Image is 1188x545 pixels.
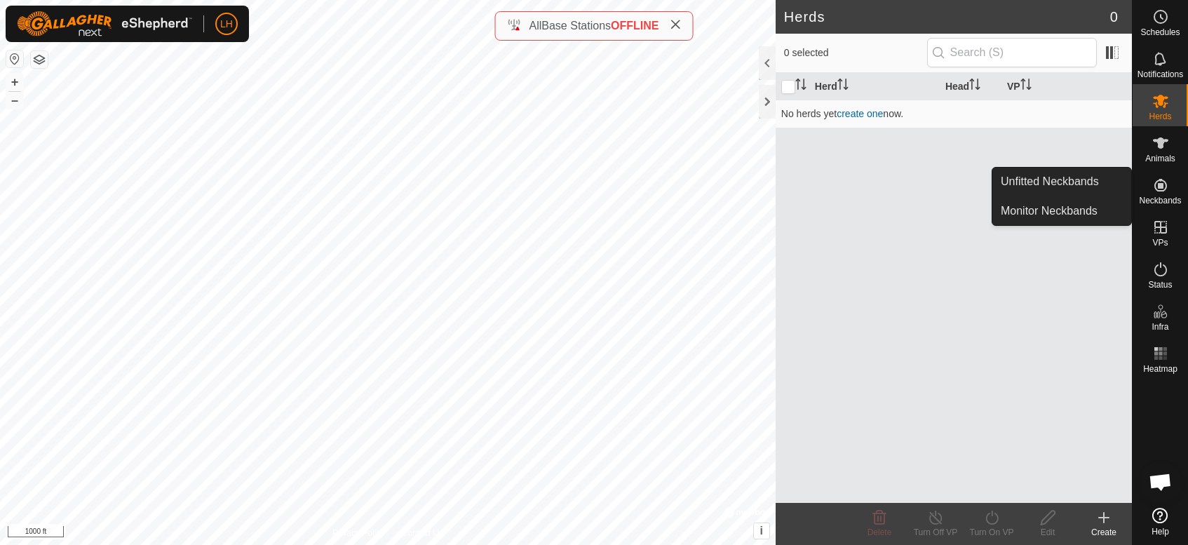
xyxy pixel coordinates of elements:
span: LH [220,17,233,32]
h2: Herds [784,8,1110,25]
button: Reset Map [6,51,23,67]
div: Turn Off VP [907,526,964,539]
div: Open chat [1140,461,1182,503]
span: Monitor Neckbands [1001,203,1098,220]
span: Status [1148,281,1172,289]
span: VPs [1152,238,1168,247]
span: Help [1152,527,1169,536]
button: i [754,523,769,539]
input: Search (S) [927,38,1097,67]
span: 0 selected [784,46,927,60]
span: All [529,20,542,32]
span: Notifications [1138,70,1183,79]
span: OFFLINE [611,20,659,32]
td: No herds yet now. [776,100,1132,128]
button: + [6,74,23,90]
p-sorticon: Activate to sort [969,81,980,92]
p-sorticon: Activate to sort [795,81,806,92]
span: 0 [1110,6,1118,27]
span: Unfitted Neckbands [1001,173,1099,190]
button: – [6,92,23,109]
span: Animals [1145,154,1175,163]
p-sorticon: Activate to sort [1020,81,1032,92]
div: Turn On VP [964,526,1020,539]
button: Map Layers [31,51,48,68]
span: Neckbands [1139,196,1181,205]
a: Monitor Neckbands [992,197,1131,225]
span: Infra [1152,323,1168,331]
th: Herd [809,73,940,100]
th: VP [1001,73,1132,100]
div: Create [1076,526,1132,539]
a: Contact Us [402,527,443,539]
span: Herds [1149,112,1171,121]
span: i [760,525,763,537]
div: Edit [1020,526,1076,539]
span: Heatmap [1143,365,1177,373]
a: Privacy Policy [332,527,385,539]
a: Help [1133,502,1188,541]
p-sorticon: Activate to sort [837,81,849,92]
span: Schedules [1140,28,1180,36]
span: Base Stations [541,20,611,32]
a: create one [837,108,883,119]
th: Head [940,73,1001,100]
img: Gallagher Logo [17,11,192,36]
span: Delete [868,527,892,537]
a: Unfitted Neckbands [992,168,1131,196]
